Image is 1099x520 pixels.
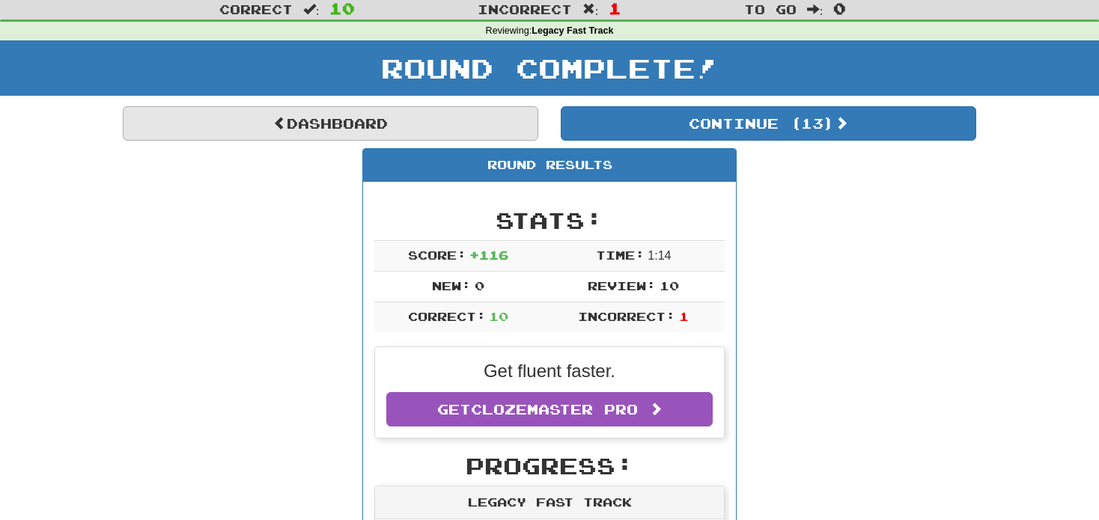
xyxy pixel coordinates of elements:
span: Score: [408,248,466,262]
button: Continue (13) [561,106,976,141]
span: Clozemaster Pro [471,401,638,417]
span: 1 [679,309,689,323]
strong: Legacy Fast Track [532,25,613,36]
span: New: [432,278,471,293]
span: : [582,3,599,16]
a: Dashboard [123,106,538,141]
span: : [807,3,824,16]
span: Incorrect [478,1,572,16]
div: Round Results [363,149,736,182]
span: 10 [489,309,508,323]
h1: Round Complete! [5,53,1094,83]
h2: Stats: [374,208,725,233]
span: : [303,3,320,16]
span: + 116 [469,248,508,262]
span: Correct: [408,309,486,323]
p: Get fluent faster. [386,358,713,384]
div: Legacy Fast Track [375,486,724,519]
span: 1 : 14 [648,249,671,262]
a: GetClozemaster Pro [386,392,713,426]
span: 10 [660,278,679,293]
span: 0 [475,278,484,293]
span: To go [744,1,797,16]
span: Incorrect: [578,309,675,323]
span: Correct [219,1,293,16]
span: Time: [596,248,645,262]
h2: Progress: [374,453,725,478]
span: Review: [588,278,656,293]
